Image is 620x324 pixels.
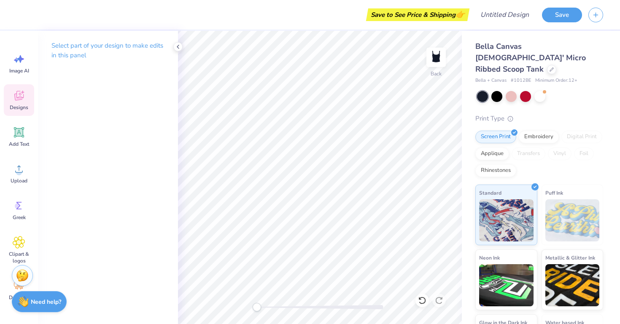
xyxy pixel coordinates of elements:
[545,188,563,197] span: Puff Ink
[479,253,500,262] span: Neon Ink
[431,70,442,78] div: Back
[475,114,603,123] div: Print Type
[475,147,509,160] div: Applique
[519,131,559,143] div: Embroidery
[545,264,600,306] img: Metallic & Glitter Ink
[475,41,586,74] span: Bella Canvas [DEMOGRAPHIC_DATA]' Micro Ribbed Scoop Tank
[479,188,501,197] span: Standard
[542,8,582,22] button: Save
[13,214,26,221] span: Greek
[9,294,29,301] span: Decorate
[545,253,595,262] span: Metallic & Glitter Ink
[51,41,164,60] p: Select part of your design to make edits in this panel
[548,147,571,160] div: Vinyl
[479,264,534,306] img: Neon Ink
[475,77,507,84] span: Bella + Canvas
[474,6,536,23] input: Untitled Design
[9,67,29,74] span: Image AI
[561,131,602,143] div: Digital Print
[545,199,600,241] img: Puff Ink
[479,199,534,241] img: Standard
[368,8,467,21] div: Save to See Price & Shipping
[253,303,261,311] div: Accessibility label
[11,177,27,184] span: Upload
[31,298,61,306] strong: Need help?
[512,147,545,160] div: Transfers
[428,49,445,66] img: Back
[574,147,594,160] div: Foil
[475,131,516,143] div: Screen Print
[9,141,29,147] span: Add Text
[5,251,33,264] span: Clipart & logos
[10,104,28,111] span: Designs
[456,9,465,19] span: 👉
[535,77,577,84] span: Minimum Order: 12 +
[475,164,516,177] div: Rhinestones
[511,77,531,84] span: # 1012BE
